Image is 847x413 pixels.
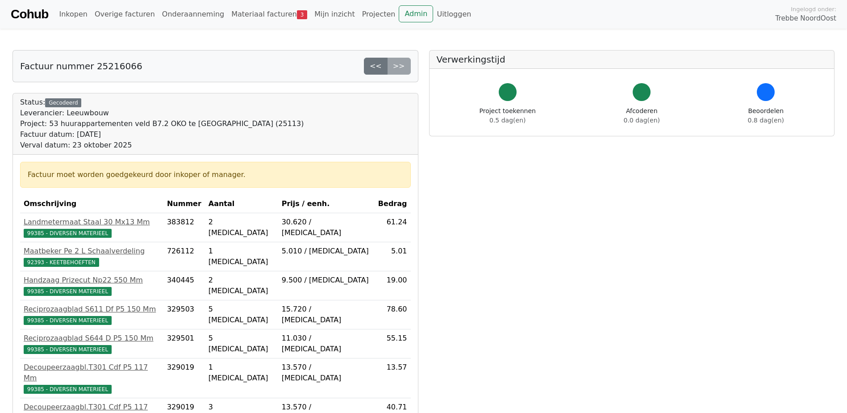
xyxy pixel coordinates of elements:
[24,333,160,354] a: Reciprozaagblad S644 D P5 150 Mm99385 - DIVERSEN MATERIEEL
[748,106,784,125] div: Beoordelen
[399,5,433,22] a: Admin
[20,61,142,72] h5: Factuur nummer 25216066
[375,329,411,358] td: 55.15
[24,385,112,394] span: 99385 - DIVERSEN MATERIEEL
[489,117,526,124] span: 0.5 dag(en)
[24,275,160,296] a: Handzaag Prizecut Np22 550 Mm99385 - DIVERSEN MATERIEEL
[24,229,112,238] span: 99385 - DIVERSEN MATERIEEL
[163,242,205,271] td: 726112
[282,362,371,383] div: 13.570 / [MEDICAL_DATA]
[24,287,112,296] span: 99385 - DIVERSEN MATERIEEL
[364,58,388,75] a: <<
[282,333,371,354] div: 11.030 / [MEDICAL_DATA]
[91,5,159,23] a: Overige facturen
[624,106,660,125] div: Afcoderen
[24,258,99,267] span: 92393 - KEETBEHOEFTEN
[311,5,359,23] a: Mijn inzicht
[24,217,160,228] div: Landmetermaat Staal 30 Mx13 Mm
[433,5,475,23] a: Uitloggen
[282,217,371,238] div: 30.620 / [MEDICAL_DATA]
[375,242,411,271] td: 5.01
[20,108,304,118] div: Leverancier: Leeuwbouw
[159,5,228,23] a: Onderaanneming
[297,10,307,19] span: 3
[163,358,205,398] td: 329019
[20,97,304,151] div: Status:
[24,217,160,238] a: Landmetermaat Staal 30 Mx13 Mm99385 - DIVERSEN MATERIEEL
[209,217,275,238] div: 2 [MEDICAL_DATA]
[375,300,411,329] td: 78.60
[375,195,411,213] th: Bedrag
[163,195,205,213] th: Nummer
[209,275,275,296] div: 2 [MEDICAL_DATA]
[24,316,112,325] span: 99385 - DIVERSEN MATERIEEL
[776,13,836,24] span: Trebbe NoordOost
[28,169,403,180] div: Factuur moet worden goedgekeurd door inkoper of manager.
[282,304,371,325] div: 15.720 / [MEDICAL_DATA]
[624,117,660,124] span: 0.0 dag(en)
[791,5,836,13] span: Ingelogd onder:
[24,362,160,394] a: Decoupeerzaagbl.T301 Cdf P5 117 Mm99385 - DIVERSEN MATERIEEL
[24,246,160,267] a: Maatbeker Pe 2 L Schaalverdeling92393 - KEETBEHOEFTEN
[24,246,160,257] div: Maatbeker Pe 2 L Schaalverdeling
[163,300,205,329] td: 329503
[209,362,275,383] div: 1 [MEDICAL_DATA]
[163,213,205,242] td: 383812
[55,5,91,23] a: Inkopen
[24,333,160,344] div: Reciprozaagblad S644 D P5 150 Mm
[20,118,304,129] div: Project: 53 huurappartementen veld B7.2 OKO te [GEOGRAPHIC_DATA] (25113)
[209,246,275,267] div: 1 [MEDICAL_DATA]
[24,345,112,354] span: 99385 - DIVERSEN MATERIEEL
[282,246,371,257] div: 5.010 / [MEDICAL_DATA]
[20,195,163,213] th: Omschrijving
[20,129,304,140] div: Factuur datum: [DATE]
[209,333,275,354] div: 5 [MEDICAL_DATA]
[163,271,205,300] td: 340445
[282,275,371,286] div: 9.500 / [MEDICAL_DATA]
[11,4,48,25] a: Cohub
[375,271,411,300] td: 19.00
[359,5,399,23] a: Projecten
[278,195,375,213] th: Prijs / eenh.
[228,5,311,23] a: Materiaal facturen3
[24,275,160,286] div: Handzaag Prizecut Np22 550 Mm
[20,140,304,151] div: Verval datum: 23 oktober 2025
[24,304,160,325] a: Reciprozaagblad S611 Df P5 150 Mm99385 - DIVERSEN MATERIEEL
[163,329,205,358] td: 329501
[24,362,160,383] div: Decoupeerzaagbl.T301 Cdf P5 117 Mm
[437,54,827,65] h5: Verwerkingstijd
[375,358,411,398] td: 13.57
[24,304,160,315] div: Reciprozaagblad S611 Df P5 150 Mm
[375,213,411,242] td: 61.24
[209,304,275,325] div: 5 [MEDICAL_DATA]
[748,117,784,124] span: 0.8 dag(en)
[480,106,536,125] div: Project toekennen
[45,98,81,107] div: Gecodeerd
[205,195,278,213] th: Aantal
